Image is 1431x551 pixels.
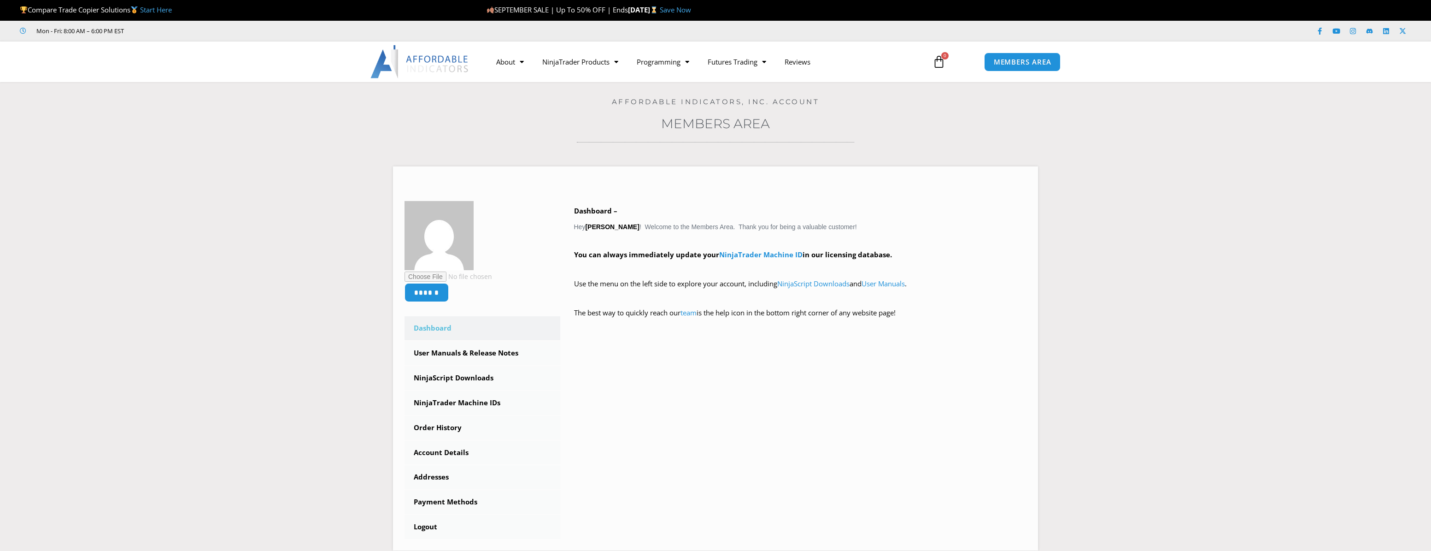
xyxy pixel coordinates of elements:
[660,5,691,14] a: Save Now
[140,5,172,14] a: Start Here
[585,223,639,231] strong: [PERSON_NAME]
[574,206,617,215] b: Dashboard –
[862,279,905,288] a: User Manuals
[405,465,560,489] a: Addresses
[131,6,138,13] img: 🥇
[651,6,657,13] img: ⌛
[680,308,697,317] a: team
[405,366,560,390] a: NinjaScript Downloads
[574,278,1027,303] p: Use the menu on the left side to explore your account, including and .
[574,250,892,259] strong: You can always immediately update your in our licensing database.
[719,250,803,259] a: NinjaTrader Machine ID
[20,5,172,14] span: Compare Trade Copier Solutions
[487,5,628,14] span: SEPTEMBER SALE | Up To 50% OFF | Ends
[137,26,275,36] iframe: Customer reviews powered by Trustpilot
[405,515,560,539] a: Logout
[405,201,474,270] img: ebeb35cbb5948e3b8f0d1ffc0b981fa930089d5558e2952ae5a46a42dd932455
[984,53,1061,71] a: MEMBERS AREA
[20,6,27,13] img: 🏆
[34,25,124,36] span: Mon - Fri: 8:00 AM – 6:00 PM EST
[777,279,850,288] a: NinjaScript Downloads
[405,490,560,514] a: Payment Methods
[574,205,1027,332] div: Hey ! Welcome to the Members Area. Thank you for being a valuable customer!
[405,391,560,415] a: NinjaTrader Machine IDs
[574,307,1027,332] p: The best way to quickly reach our is the help icon in the bottom right corner of any website page!
[661,116,770,131] a: Members Area
[698,51,775,72] a: Futures Trading
[405,316,560,340] a: Dashboard
[405,416,560,440] a: Order History
[370,45,469,78] img: LogoAI
[405,316,560,539] nav: Account pages
[941,52,949,59] span: 0
[919,48,959,75] a: 0
[628,5,660,14] strong: [DATE]
[487,6,494,13] img: 🍂
[994,59,1051,65] span: MEMBERS AREA
[405,441,560,465] a: Account Details
[533,51,628,72] a: NinjaTrader Products
[612,97,820,106] a: Affordable Indicators, Inc. Account
[628,51,698,72] a: Programming
[487,51,922,72] nav: Menu
[487,51,533,72] a: About
[405,341,560,365] a: User Manuals & Release Notes
[775,51,820,72] a: Reviews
